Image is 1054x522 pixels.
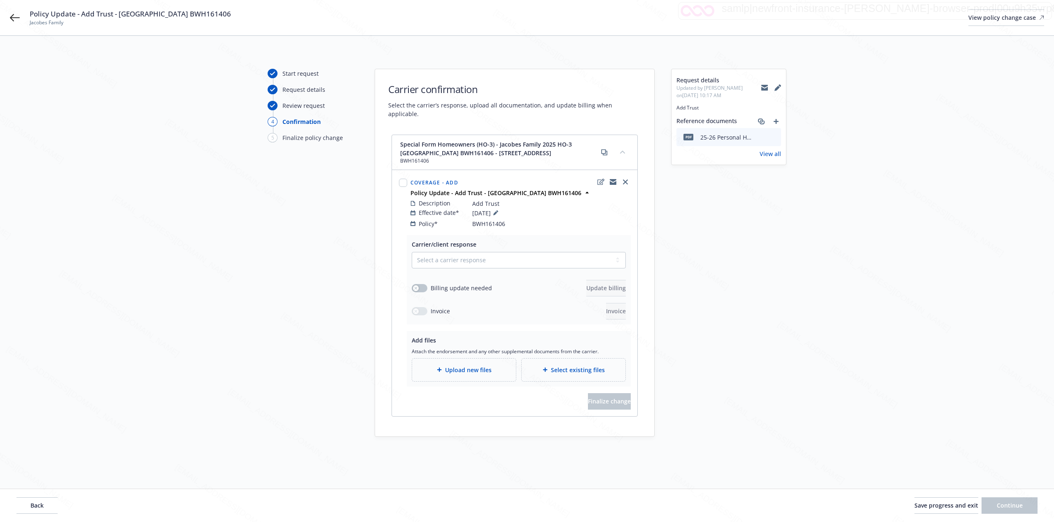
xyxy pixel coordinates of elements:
span: Effective date* [419,208,459,217]
span: Carrier/client response [412,240,476,248]
button: Save progress and exit [914,497,978,514]
button: download file [757,133,764,142]
span: Finalize change [588,393,631,410]
div: Select existing files [521,358,626,382]
div: 4 [268,117,277,126]
span: Reference documents [676,117,737,126]
span: Add Trust [472,199,499,208]
span: Jacobes Family [30,19,231,26]
div: Request details [282,85,325,94]
span: Select existing files [551,366,605,374]
span: Save progress and exit [914,501,978,509]
span: Updated by [PERSON_NAME] on [DATE] 10:17 AM [676,84,761,99]
span: Upload new files [445,366,492,374]
a: View all [760,149,781,158]
span: Invoice [431,307,450,315]
span: Finalize change [588,397,631,405]
span: Back [30,501,44,509]
button: Continue [982,497,1038,514]
button: preview file [770,133,778,142]
span: Billing update needed [431,284,492,292]
span: BWH161406 [472,219,505,228]
div: 25-26 Personal Homeowners -Add Trust - Eff [DATE].pdf [700,133,754,142]
strong: Policy Update - Add Trust - [GEOGRAPHIC_DATA] BWH161406 [410,189,581,197]
div: Special Form Homeowners (HO-3) - Jacobes Family 2025 HO-3 [GEOGRAPHIC_DATA] BWH161406 - [STREET_A... [392,135,637,170]
h1: Carrier confirmation [388,82,641,96]
a: copyLogging [608,177,618,187]
span: Policy* [419,219,438,228]
a: copy [599,147,609,157]
span: Add Trust [676,104,781,112]
div: Review request [282,101,325,110]
span: BWH161406 [400,157,599,165]
button: Invoice [606,303,626,319]
button: Update billing [586,280,626,296]
span: Add files [412,336,436,344]
div: Confirmation [282,117,321,126]
span: Request details [676,76,761,84]
span: Attach the endorsement and any other supplemental documents from the carrier. [412,348,626,355]
a: edit [596,177,606,187]
div: Upload new files [412,358,516,382]
button: Back [16,497,58,514]
div: 5 [268,133,277,142]
a: associate [756,117,766,126]
span: Select the carrier’s response, upload all documentation, and update billing when applicable. [388,101,641,118]
span: Continue [997,501,1023,509]
button: collapse content [616,145,629,158]
span: Policy Update - Add Trust - [GEOGRAPHIC_DATA] BWH161406 [30,9,231,19]
a: View policy change case [968,9,1044,26]
span: Coverage - Add [410,179,458,186]
span: Description [419,199,450,207]
a: close [620,177,630,187]
span: Special Form Homeowners (HO-3) - Jacobes Family 2025 HO-3 [GEOGRAPHIC_DATA] BWH161406 - [STREET_A... [400,140,599,157]
span: pdf [683,134,693,140]
div: Start request [282,69,319,78]
a: add [771,117,781,126]
span: [DATE] [472,208,501,218]
span: Invoice [606,307,626,315]
div: Finalize policy change [282,133,343,142]
div: View policy change case [968,10,1044,26]
span: Update billing [586,284,626,292]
